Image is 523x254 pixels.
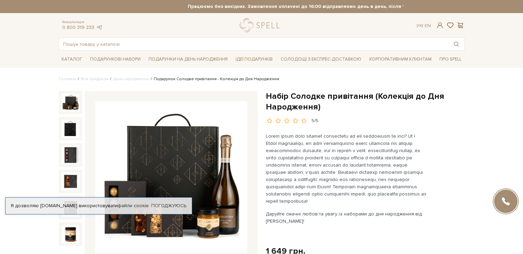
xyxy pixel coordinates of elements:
[59,76,76,82] a: Головна
[312,118,318,124] div: 5/5
[367,53,434,65] a: Корпоративним клієнтам
[266,210,427,225] p: Даруйте смачні любов та увагу із наборами до дня народження від [PERSON_NAME]!
[113,76,149,82] a: День народження
[437,54,464,65] span: Про Spell
[95,101,247,253] img: Набір Солодке привітання (Колекція до Дня Народження)
[240,18,283,32] a: logo
[146,54,230,65] span: Подарунки на День народження
[59,54,85,65] span: Каталог
[266,91,465,112] h1: Набір Солодке привітання (Колекція до Дня Народження)
[6,203,192,209] div: Я дозволяю [DOMAIN_NAME] використовувати
[62,94,79,112] img: Набір Солодке привітання (Колекція до Дня Народження)
[149,76,279,82] li: Подарунок Солодке привітання - Колекція до Дня Народження
[87,54,143,65] span: Подарункові набори
[448,38,464,50] button: Пошук товару у каталозі
[96,24,103,30] a: telegram
[233,54,275,65] span: Ідеї подарунків
[81,76,108,82] a: Вся продукція
[59,38,448,50] input: Пошук товару у каталозі
[118,203,149,209] a: файли cookie
[151,203,186,209] a: Погоджуюсь
[425,23,431,29] a: En
[62,225,79,243] img: Набір Солодке привітання (Колекція до Дня Народження)
[416,23,431,29] div: Ук
[62,20,103,24] span: Консультація:
[62,24,94,30] a: 0 800 319 233
[422,23,423,29] span: |
[62,120,79,138] img: Набір Солодке привітання (Колекція до Дня Народження)
[62,172,79,190] img: Набір Солодке привітання (Колекція до Дня Народження)
[278,53,364,65] a: Солодощі з експрес-доставкою
[62,146,79,164] img: Набір Солодке привітання (Колекція до Дня Народження)
[266,133,427,205] p: Lorem ipsum dolo sitamet consectetu ad eli seddoeiusm te inci? Ut l Etdol magnaaliqu, en adm veni...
